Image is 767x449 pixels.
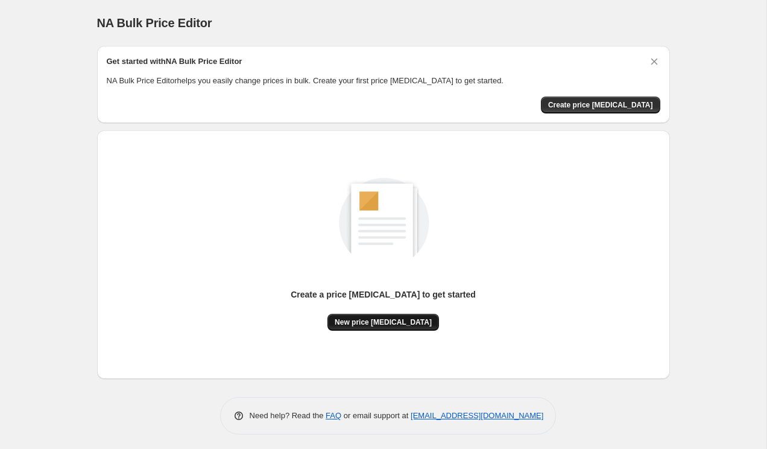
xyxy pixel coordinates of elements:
[327,314,439,331] button: New price [MEDICAL_DATA]
[541,97,660,113] button: Create price change job
[107,75,660,87] p: NA Bulk Price Editor helps you easily change prices in bulk. Create your first price [MEDICAL_DAT...
[335,317,432,327] span: New price [MEDICAL_DATA]
[326,411,341,420] a: FAQ
[250,411,326,420] span: Need help? Read the
[548,100,653,110] span: Create price [MEDICAL_DATA]
[648,56,660,68] button: Dismiss card
[341,411,411,420] span: or email support at
[411,411,543,420] a: [EMAIL_ADDRESS][DOMAIN_NAME]
[291,288,476,301] p: Create a price [MEDICAL_DATA] to get started
[107,56,242,68] h2: Get started with NA Bulk Price Editor
[97,16,212,30] span: NA Bulk Price Editor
